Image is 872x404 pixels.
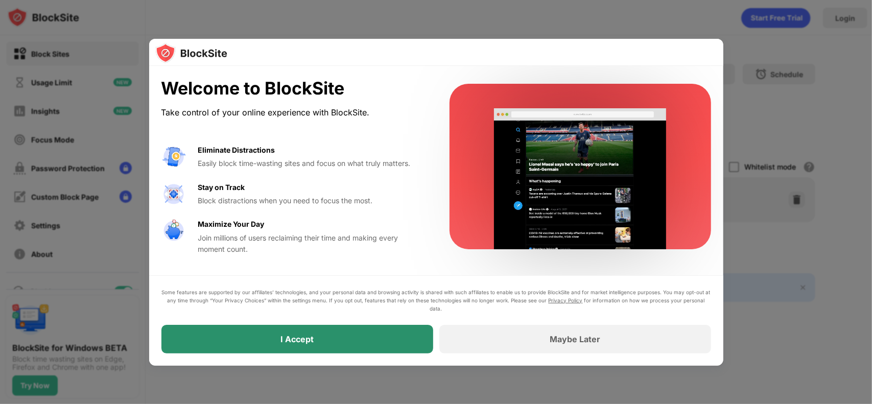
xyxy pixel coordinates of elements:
[161,288,711,313] div: Some features are supported by our affiliates’ technologies, and your personal data and browsing ...
[161,182,186,206] img: value-focus.svg
[161,105,425,120] div: Take control of your online experience with BlockSite.
[198,182,245,193] div: Stay on Track
[155,43,227,63] img: logo-blocksite.svg
[198,145,275,156] div: Eliminate Distractions
[161,219,186,243] img: value-safe-time.svg
[280,334,314,344] div: I Accept
[198,158,425,169] div: Easily block time-wasting sites and focus on what truly matters.
[198,195,425,206] div: Block distractions when you need to focus the most.
[549,297,583,303] a: Privacy Policy
[161,78,425,99] div: Welcome to BlockSite
[161,145,186,169] img: value-avoid-distractions.svg
[550,334,600,344] div: Maybe Later
[198,232,425,255] div: Join millions of users reclaiming their time and making every moment count.
[198,219,265,230] div: Maximize Your Day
